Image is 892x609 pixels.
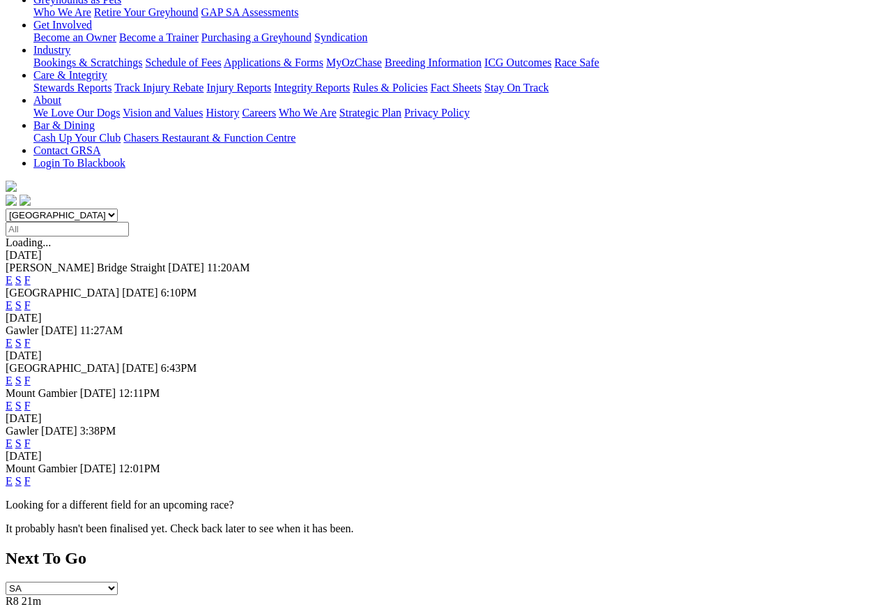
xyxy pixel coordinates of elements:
[6,549,886,568] h2: Next To Go
[15,400,22,412] a: S
[6,324,38,336] span: Gawler
[80,324,123,336] span: 11:27AM
[33,6,91,18] a: Who We Are
[6,475,13,487] a: E
[484,57,551,68] a: ICG Outcomes
[353,82,428,93] a: Rules & Policies
[6,287,119,299] span: [GEOGRAPHIC_DATA]
[6,499,886,511] p: Looking for a different field for an upcoming race?
[33,119,95,131] a: Bar & Dining
[339,107,401,119] a: Strategic Plan
[94,6,199,18] a: Retire Your Greyhound
[15,337,22,349] a: S
[6,437,13,449] a: E
[6,362,119,374] span: [GEOGRAPHIC_DATA]
[123,107,203,119] a: Vision and Values
[123,132,295,144] a: Chasers Restaurant & Function Centre
[168,262,204,273] span: [DATE]
[24,299,31,311] a: F
[6,463,77,474] span: Mount Gambier
[484,82,548,93] a: Stay On Track
[24,437,31,449] a: F
[33,57,886,69] div: Industry
[15,375,22,386] a: S
[6,595,19,607] span: R8
[118,387,160,399] span: 12:11PM
[6,299,13,311] a: E
[24,337,31,349] a: F
[207,262,250,273] span: 11:20AM
[118,463,160,474] span: 12:01PM
[33,107,120,119] a: We Love Our Dogs
[242,107,276,119] a: Careers
[279,107,337,119] a: Who We Are
[33,132,121,144] a: Cash Up Your Club
[6,249,886,262] div: [DATE]
[314,31,367,43] a: Syndication
[15,475,22,487] a: S
[33,132,886,144] div: Bar & Dining
[6,387,77,399] span: Mount Gambier
[80,463,116,474] span: [DATE]
[33,31,886,44] div: Get Involved
[161,362,197,374] span: 6:43PM
[431,82,482,93] a: Fact Sheets
[41,425,77,437] span: [DATE]
[385,57,482,68] a: Breeding Information
[119,31,199,43] a: Become a Trainer
[15,299,22,311] a: S
[122,362,158,374] span: [DATE]
[20,195,31,206] img: twitter.svg
[554,57,599,68] a: Race Safe
[274,82,350,93] a: Integrity Reports
[201,6,299,18] a: GAP SA Assessments
[404,107,470,119] a: Privacy Policy
[6,425,38,437] span: Gawler
[114,82,203,93] a: Track Injury Rebate
[33,144,100,156] a: Contact GRSA
[6,312,886,324] div: [DATE]
[24,400,31,412] a: F
[206,82,271,93] a: Injury Reports
[201,31,312,43] a: Purchasing a Greyhound
[80,425,116,437] span: 3:38PM
[6,236,51,248] span: Loading...
[6,349,886,362] div: [DATE]
[33,94,61,106] a: About
[6,337,13,349] a: E
[6,412,886,425] div: [DATE]
[6,375,13,386] a: E
[24,375,31,386] a: F
[24,274,31,286] a: F
[33,82,111,93] a: Stewards Reports
[24,475,31,487] a: F
[33,6,886,19] div: Greyhounds as Pets
[6,262,165,273] span: [PERSON_NAME] Bridge Straight
[33,82,886,94] div: Care & Integrity
[15,274,22,286] a: S
[15,437,22,449] a: S
[6,400,13,412] a: E
[33,31,116,43] a: Become an Owner
[80,387,116,399] span: [DATE]
[224,57,323,68] a: Applications & Forms
[6,522,354,534] partial: It probably hasn't been finalised yet. Check back later to see when it has been.
[6,222,129,236] input: Select date
[33,44,70,56] a: Industry
[6,181,17,192] img: logo-grsa-white.png
[6,450,886,463] div: [DATE]
[161,287,197,299] span: 6:10PM
[206,107,239,119] a: History
[326,57,382,68] a: MyOzChase
[6,274,13,286] a: E
[6,195,17,206] img: facebook.svg
[22,595,41,607] span: 21m
[41,324,77,336] span: [DATE]
[145,57,221,68] a: Schedule of Fees
[122,287,158,299] span: [DATE]
[33,57,142,68] a: Bookings & Scratchings
[33,19,92,31] a: Get Involved
[33,107,886,119] div: About
[33,157,125,169] a: Login To Blackbook
[33,69,107,81] a: Care & Integrity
